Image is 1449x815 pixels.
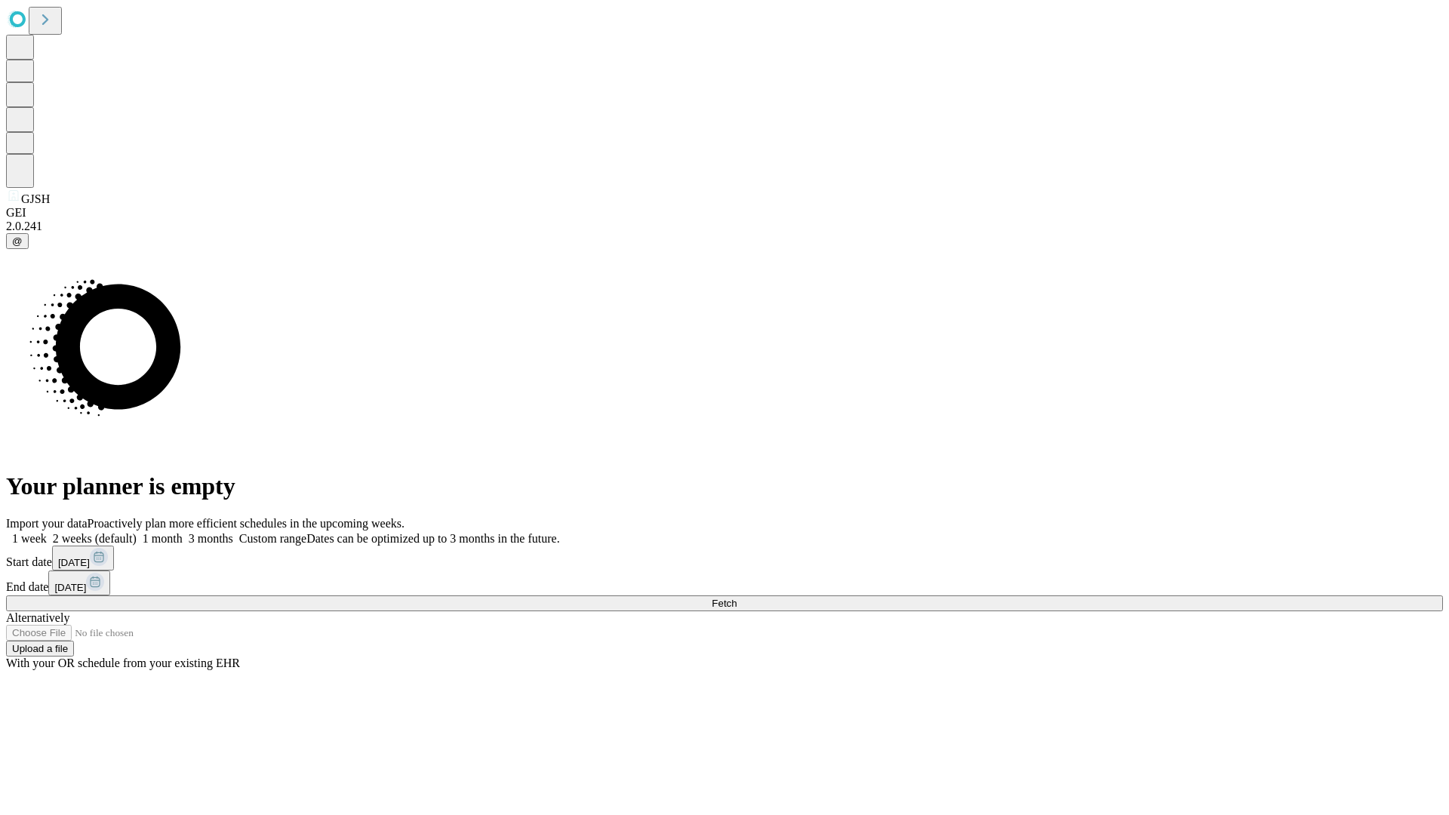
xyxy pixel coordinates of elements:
span: GJSH [21,192,50,205]
span: Alternatively [6,611,69,624]
button: Upload a file [6,641,74,657]
button: [DATE] [52,546,114,570]
button: Fetch [6,595,1443,611]
span: [DATE] [58,557,90,568]
h1: Your planner is empty [6,472,1443,500]
span: With your OR schedule from your existing EHR [6,657,240,669]
button: @ [6,233,29,249]
span: Import your data [6,517,88,530]
div: End date [6,570,1443,595]
div: Start date [6,546,1443,570]
div: GEI [6,206,1443,220]
span: [DATE] [54,582,86,593]
span: Dates can be optimized up to 3 months in the future. [306,532,559,545]
button: [DATE] [48,570,110,595]
span: 1 month [143,532,183,545]
span: Proactively plan more efficient schedules in the upcoming weeks. [88,517,405,530]
span: Fetch [712,598,737,609]
span: Custom range [239,532,306,545]
span: 2 weeks (default) [53,532,137,545]
div: 2.0.241 [6,220,1443,233]
span: @ [12,235,23,247]
span: 3 months [189,532,233,545]
span: 1 week [12,532,47,545]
